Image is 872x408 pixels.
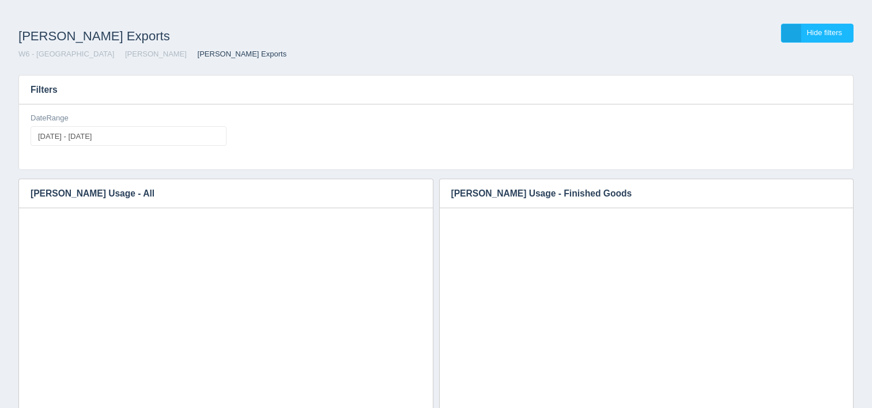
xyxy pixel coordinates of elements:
span: Hide filters [807,28,842,37]
a: Hide filters [781,24,854,43]
label: DateRange [31,113,69,124]
li: [PERSON_NAME] Exports [189,49,287,60]
h3: [PERSON_NAME] Usage - All [19,179,416,208]
h1: [PERSON_NAME] Exports [18,24,436,49]
a: [PERSON_NAME] [125,50,187,58]
h3: Filters [19,75,853,104]
a: W6 - [GEOGRAPHIC_DATA] [18,50,114,58]
h3: [PERSON_NAME] Usage - Finished Goods [440,179,836,208]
